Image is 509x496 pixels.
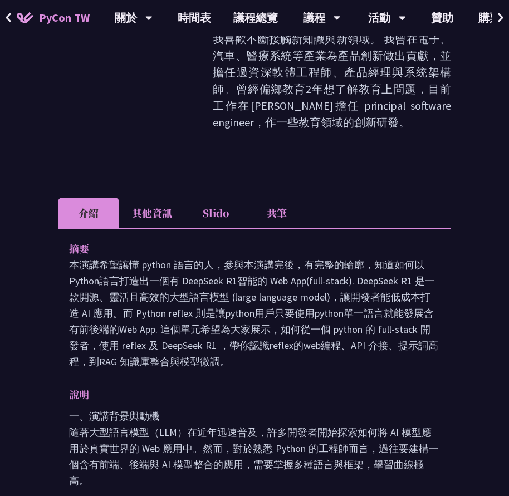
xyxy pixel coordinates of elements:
li: 共筆 [246,198,307,228]
img: Home icon of PyCon TW 2025 [17,12,33,23]
li: Slido [185,198,246,228]
p: 一、演講背景與動機 隨著大型語言模型（LLM）在近年迅速普及，許多開發者開始探索如何將 AI 模型應用於真實世界的 Web 應用中。然而，對於熟悉 Python 的工程師而言，過往要建構一個含有... [69,408,440,489]
li: 其他資訊 [119,198,185,228]
p: 本演講希望讓懂 python 語言的人，參與本演講完後，有完整的輪廓，知道如何以Python語言打造出一個有 DeepSeek R1智能的 Web App(full-stack). DeepSe... [69,257,440,370]
a: PyCon TW [6,4,101,32]
p: 說明 [69,386,418,402]
span: PyCon TW [39,9,90,26]
p: 摘要 [69,240,418,257]
li: 介紹 [58,198,119,228]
